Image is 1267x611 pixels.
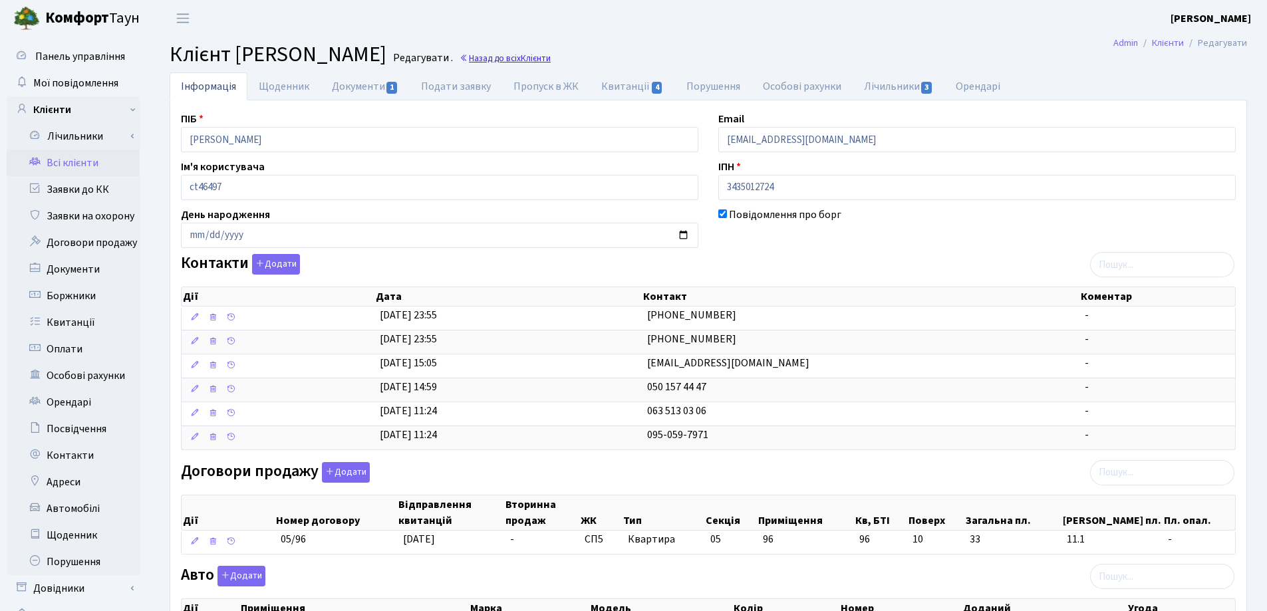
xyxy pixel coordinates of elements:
[7,442,140,469] a: Контакти
[647,332,736,346] span: [PHONE_NUMBER]
[622,495,704,530] th: Тип
[182,495,275,530] th: Дії
[390,52,453,64] small: Редагувати .
[1085,404,1089,418] span: -
[15,123,140,150] a: Лічильники
[521,52,551,64] span: Клієнти
[964,495,1062,530] th: Загальна пл.
[1093,29,1267,57] nav: breadcrumb
[647,380,706,394] span: 050 157 44 47
[7,229,140,256] a: Договори продажу
[1061,495,1163,530] th: [PERSON_NAME] пл.
[181,462,370,483] label: Договори продажу
[7,309,140,336] a: Квитанції
[1067,532,1157,547] span: 11.1
[45,7,140,30] span: Таун
[675,72,752,100] a: Порушення
[579,495,623,530] th: ЖК
[7,495,140,522] a: Автомобілі
[913,532,959,547] span: 10
[944,72,1012,100] a: Орендарі
[1171,11,1251,26] b: [PERSON_NAME]
[1090,460,1234,485] input: Пошук...
[907,495,964,530] th: Поверх
[7,416,140,442] a: Посвідчення
[502,72,590,100] a: Пропуск в ЖК
[7,70,140,96] a: Мої повідомлення
[921,82,932,94] span: 3
[642,287,1079,306] th: Контакт
[321,72,410,100] a: Документи
[170,72,247,100] a: Інформація
[7,549,140,575] a: Порушення
[380,332,437,346] span: [DATE] 23:55
[1168,532,1230,547] span: -
[729,207,841,223] label: Повідомлення про борг
[13,5,40,32] img: logo.png
[718,159,741,175] label: ІПН
[247,72,321,100] a: Щоденник
[7,43,140,70] a: Панель управління
[763,532,774,547] span: 96
[181,566,265,586] label: Авто
[380,404,437,418] span: [DATE] 11:24
[1090,252,1234,277] input: Пошук...
[1085,308,1089,322] span: -
[35,49,125,64] span: Панель управління
[757,495,853,530] th: Приміщення
[7,336,140,362] a: Оплати
[380,308,437,322] span: [DATE] 23:55
[217,566,265,586] button: Авто
[7,256,140,283] a: Документи
[652,82,662,94] span: 4
[380,380,437,394] span: [DATE] 14:59
[1085,380,1089,394] span: -
[380,428,437,442] span: [DATE] 11:24
[647,356,809,370] span: [EMAIL_ADDRESS][DOMAIN_NAME]
[322,462,370,483] button: Договори продажу
[181,207,270,223] label: День народження
[1079,287,1235,306] th: Коментар
[7,96,140,123] a: Клієнти
[7,150,140,176] a: Всі клієнти
[252,254,300,275] button: Контакти
[504,495,579,530] th: Вторинна продаж
[585,532,617,547] span: СП5
[718,111,744,127] label: Email
[181,111,204,127] label: ПІБ
[33,76,118,90] span: Мої повідомлення
[214,564,265,587] a: Додати
[166,7,200,29] button: Переключити навігацію
[7,283,140,309] a: Боржники
[752,72,853,100] a: Особові рахунки
[1090,564,1234,589] input: Пошук...
[1085,332,1089,346] span: -
[854,495,907,530] th: Кв, БТІ
[7,362,140,389] a: Особові рахунки
[1163,495,1235,530] th: Пл. опал.
[397,495,504,530] th: Відправлення квитанцій
[1085,428,1089,442] span: -
[1113,36,1138,50] a: Admin
[647,404,706,418] span: 063 513 03 06
[859,532,902,547] span: 96
[1171,11,1251,27] a: [PERSON_NAME]
[182,287,374,306] th: Дії
[710,532,721,547] span: 05
[704,495,758,530] th: Секція
[7,469,140,495] a: Адреси
[249,252,300,275] a: Додати
[647,428,708,442] span: 095-059-7971
[590,72,674,100] a: Квитанції
[628,532,700,547] span: Квартира
[7,176,140,203] a: Заявки до КК
[647,308,736,322] span: [PHONE_NUMBER]
[410,72,502,100] a: Подати заявку
[170,39,386,70] span: Клієнт [PERSON_NAME]
[970,532,1057,547] span: 33
[1184,36,1247,51] li: Редагувати
[386,82,397,94] span: 1
[510,532,514,547] span: -
[281,532,306,547] span: 05/96
[45,7,109,29] b: Комфорт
